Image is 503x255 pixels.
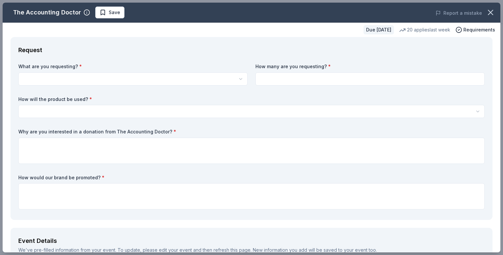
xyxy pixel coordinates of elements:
[18,45,485,55] div: Request
[18,236,485,246] div: Event Details
[18,246,485,254] div: We've pre-filled information from your event. To update, please edit your event and then refresh ...
[13,7,81,18] div: The Accounting Doctor
[18,96,485,103] label: How will the product be used?
[18,63,248,70] label: What are you requesting?
[109,9,120,16] span: Save
[456,26,495,34] button: Requirements
[95,7,124,18] button: Save
[18,174,485,181] label: How would our brand be promoted?
[18,128,485,135] label: Why are you interested in a donation from The Accounting Doctor?
[436,9,482,17] button: Report a mistake
[255,63,485,70] label: How many are you requesting?
[399,26,450,34] div: 20 applies last week
[363,25,394,34] div: Due [DATE]
[463,26,495,34] span: Requirements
